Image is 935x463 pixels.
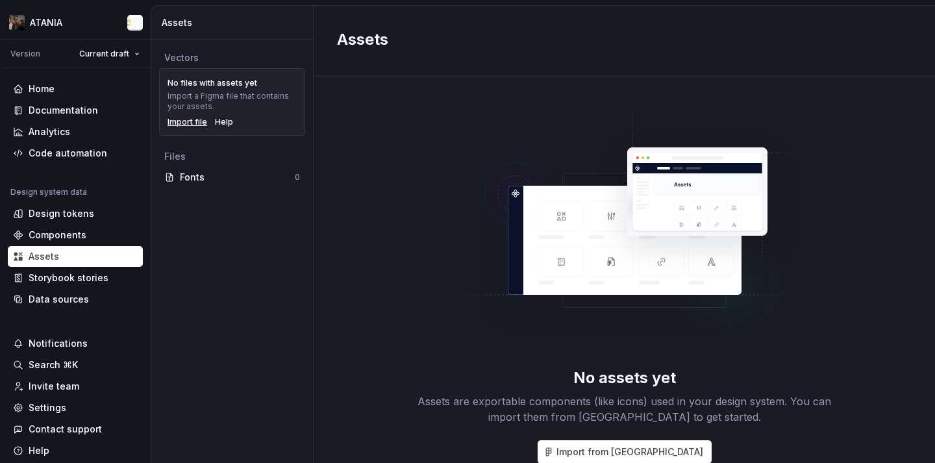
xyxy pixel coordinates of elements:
button: Help [8,440,143,461]
img: Nikki Craciun [127,15,143,31]
div: Assets [162,16,308,29]
div: Fonts [180,171,295,184]
div: Data sources [29,293,89,306]
div: Help [29,444,49,457]
div: Assets [29,250,59,263]
a: Data sources [8,289,143,310]
button: ATANIANikki Craciun [3,8,148,36]
span: Current draft [79,49,129,59]
div: 0 [295,172,300,182]
a: Fonts0 [159,167,305,188]
div: Design tokens [29,207,94,220]
div: Version [10,49,40,59]
div: Storybook stories [29,271,108,284]
div: Files [164,150,300,163]
button: Contact support [8,419,143,440]
span: Import from [GEOGRAPHIC_DATA] [556,445,703,458]
a: Components [8,225,143,245]
div: Code automation [29,147,107,160]
div: No files with assets yet [168,78,257,88]
a: Invite team [8,376,143,397]
h2: Assets [337,29,896,50]
button: Notifications [8,333,143,354]
div: Import a Figma file that contains your assets. [168,91,297,112]
div: ATANIA [30,16,62,29]
div: Home [29,82,55,95]
button: Import file [168,117,207,127]
button: Search ⌘K [8,355,143,375]
a: Storybook stories [8,268,143,288]
div: Notifications [29,337,88,350]
a: Documentation [8,100,143,121]
a: Help [215,117,233,127]
a: Code automation [8,143,143,164]
div: Invite team [29,380,79,393]
div: Components [29,229,86,242]
div: Documentation [29,104,98,117]
a: Analytics [8,121,143,142]
div: Analytics [29,125,70,138]
div: Search ⌘K [29,358,78,371]
a: Design tokens [8,203,143,224]
a: Assets [8,246,143,267]
a: Settings [8,397,143,418]
div: Design system data [10,187,87,197]
div: Contact support [29,423,102,436]
div: Vectors [164,51,300,64]
button: Current draft [73,45,145,63]
div: Settings [29,401,66,414]
div: No assets yet [573,368,676,388]
img: 6406f678-1b55-468d-98ac-69dd53595fce.png [9,15,25,31]
div: Assets are exportable components (like icons) used in your design system. You can import them fro... [417,394,832,425]
a: Home [8,79,143,99]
